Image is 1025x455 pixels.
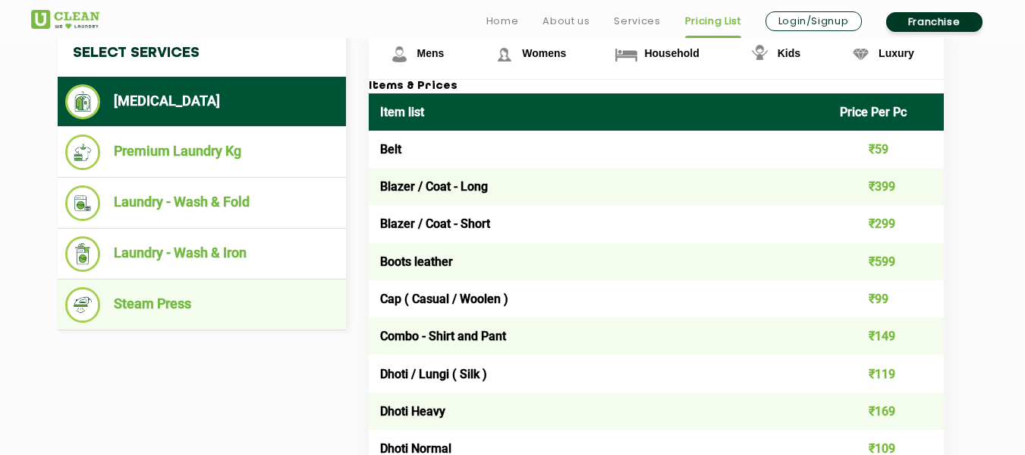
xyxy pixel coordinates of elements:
[369,243,829,280] td: Boots leather
[65,287,101,323] img: Steam Press
[369,80,944,93] h3: Items & Prices
[369,280,829,318] td: Cap ( Casual / Woolen )
[747,41,773,68] img: Kids
[886,12,983,32] a: Franchise
[58,30,346,77] h4: Select Services
[65,134,101,170] img: Premium Laundry Kg
[65,185,338,221] li: Laundry - Wash & Fold
[369,93,829,131] th: Item list
[644,47,699,59] span: Household
[828,318,944,355] td: ₹149
[828,205,944,242] td: ₹299
[879,47,914,59] span: Luxury
[828,168,944,205] td: ₹399
[522,47,566,59] span: Womens
[65,287,338,323] li: Steam Press
[65,236,338,272] li: Laundry - Wash & Iron
[828,131,944,168] td: ₹59
[369,168,829,205] td: Blazer / Coat - Long
[828,393,944,430] td: ₹169
[778,47,800,59] span: Kids
[65,236,101,272] img: Laundry - Wash & Iron
[828,243,944,280] td: ₹599
[847,41,874,68] img: Luxury
[369,393,829,430] td: Dhoti Heavy
[828,280,944,318] td: ₹99
[614,12,660,30] a: Services
[31,10,99,29] img: UClean Laundry and Dry Cleaning
[417,47,445,59] span: Mens
[65,84,338,119] li: [MEDICAL_DATA]
[766,11,862,31] a: Login/Signup
[828,355,944,392] td: ₹119
[369,318,829,355] td: Combo - Shirt and Pant
[613,41,640,68] img: Household
[386,41,413,68] img: Mens
[828,93,944,131] th: Price Per Pc
[369,355,829,392] td: Dhoti / Lungi ( Silk )
[369,205,829,242] td: Blazer / Coat - Short
[486,12,519,30] a: Home
[369,131,829,168] td: Belt
[542,12,590,30] a: About us
[685,12,741,30] a: Pricing List
[65,134,338,170] li: Premium Laundry Kg
[65,185,101,221] img: Laundry - Wash & Fold
[65,84,101,119] img: Dry Cleaning
[491,41,517,68] img: Womens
